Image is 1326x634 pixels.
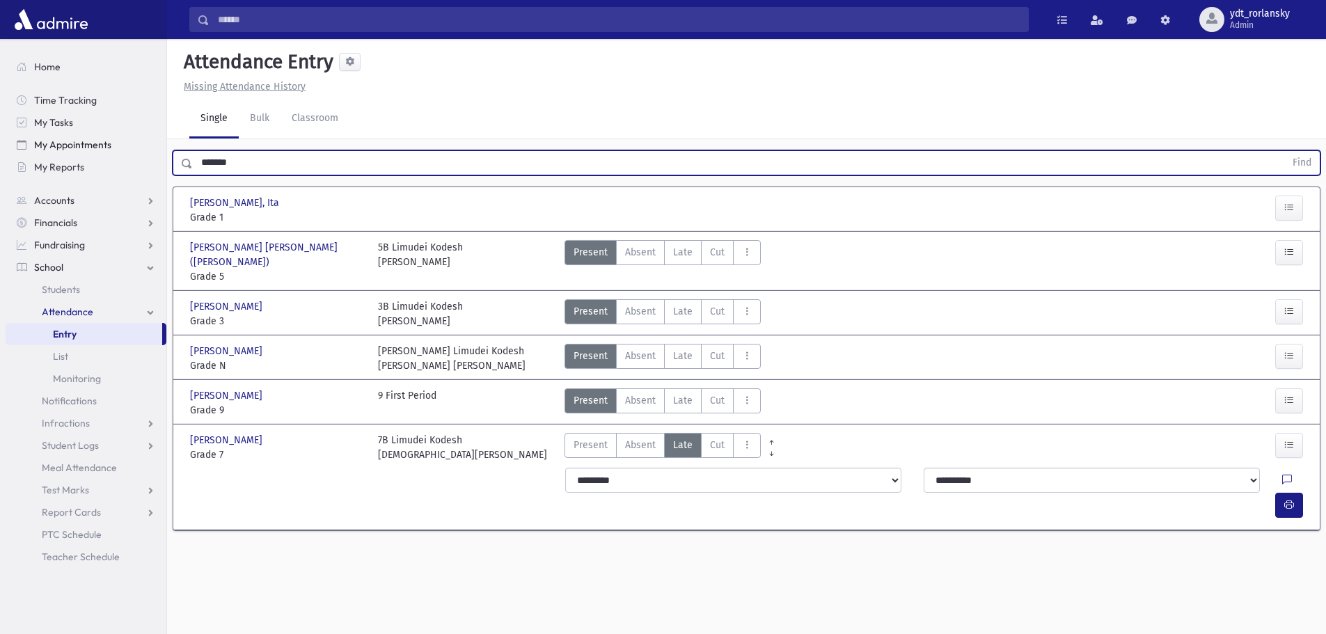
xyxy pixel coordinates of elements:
[6,546,166,568] a: Teacher Schedule
[6,134,166,156] a: My Appointments
[378,388,436,418] div: 9 First Period
[34,216,77,229] span: Financials
[34,261,63,274] span: School
[710,304,725,319] span: Cut
[6,156,166,178] a: My Reports
[34,61,61,73] span: Home
[42,461,117,474] span: Meal Attendance
[42,550,120,563] span: Teacher Schedule
[574,349,608,363] span: Present
[53,350,68,363] span: List
[673,349,693,363] span: Late
[673,304,693,319] span: Late
[574,304,608,319] span: Present
[574,438,608,452] span: Present
[625,438,656,452] span: Absent
[625,349,656,363] span: Absent
[190,447,364,462] span: Grade 7
[6,56,166,78] a: Home
[6,89,166,111] a: Time Tracking
[6,111,166,134] a: My Tasks
[239,100,281,138] a: Bulk
[189,100,239,138] a: Single
[673,438,693,452] span: Late
[190,299,265,314] span: [PERSON_NAME]
[6,367,166,390] a: Monitoring
[34,239,85,251] span: Fundraising
[42,395,97,407] span: Notifications
[184,81,306,93] u: Missing Attendance History
[42,506,101,518] span: Report Cards
[53,328,77,340] span: Entry
[6,390,166,412] a: Notifications
[190,358,364,373] span: Grade N
[6,323,162,345] a: Entry
[6,212,166,234] a: Financials
[574,393,608,408] span: Present
[673,245,693,260] span: Late
[178,50,333,74] h5: Attendance Entry
[190,344,265,358] span: [PERSON_NAME]
[190,210,364,225] span: Grade 1
[42,283,80,296] span: Students
[42,306,93,318] span: Attendance
[1230,8,1290,19] span: ydt_rorlansky
[53,372,101,385] span: Monitoring
[6,412,166,434] a: Infractions
[710,349,725,363] span: Cut
[378,240,463,284] div: 5B Limudei Kodesh [PERSON_NAME]
[190,196,282,210] span: [PERSON_NAME], Ita
[11,6,91,33] img: AdmirePro
[710,393,725,408] span: Cut
[378,433,547,462] div: 7B Limudei Kodesh [DEMOGRAPHIC_DATA][PERSON_NAME]
[42,439,99,452] span: Student Logs
[34,161,84,173] span: My Reports
[42,484,89,496] span: Test Marks
[710,245,725,260] span: Cut
[565,299,761,328] div: AttTypes
[6,523,166,546] a: PTC Schedule
[190,388,265,403] span: [PERSON_NAME]
[6,457,166,479] a: Meal Attendance
[6,278,166,301] a: Students
[210,7,1028,32] input: Search
[565,240,761,284] div: AttTypes
[6,434,166,457] a: Student Logs
[673,393,693,408] span: Late
[6,301,166,323] a: Attendance
[565,344,761,373] div: AttTypes
[378,299,463,328] div: 3B Limudei Kodesh [PERSON_NAME]
[190,240,364,269] span: [PERSON_NAME] [PERSON_NAME] ([PERSON_NAME])
[625,304,656,319] span: Absent
[42,417,90,429] span: Infractions
[6,479,166,501] a: Test Marks
[281,100,349,138] a: Classroom
[34,116,73,129] span: My Tasks
[190,403,364,418] span: Grade 9
[6,501,166,523] a: Report Cards
[1284,151,1320,175] button: Find
[378,344,526,373] div: [PERSON_NAME] Limudei Kodesh [PERSON_NAME] [PERSON_NAME]
[6,189,166,212] a: Accounts
[574,245,608,260] span: Present
[625,393,656,408] span: Absent
[34,194,74,207] span: Accounts
[34,94,97,106] span: Time Tracking
[42,528,102,541] span: PTC Schedule
[6,345,166,367] a: List
[6,234,166,256] a: Fundraising
[190,314,364,328] span: Grade 3
[190,269,364,284] span: Grade 5
[1230,19,1290,31] span: Admin
[625,245,656,260] span: Absent
[710,438,725,452] span: Cut
[178,81,306,93] a: Missing Attendance History
[565,388,761,418] div: AttTypes
[34,138,111,151] span: My Appointments
[565,433,761,462] div: AttTypes
[6,256,166,278] a: School
[190,433,265,447] span: [PERSON_NAME]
